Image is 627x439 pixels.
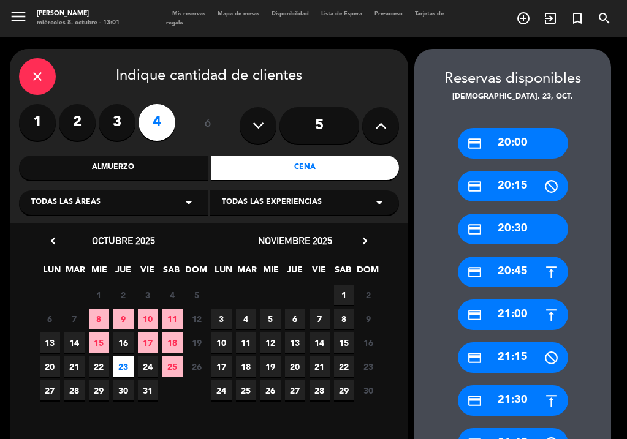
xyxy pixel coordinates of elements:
[236,356,256,377] span: 18
[372,195,387,210] i: arrow_drop_down
[113,263,134,283] span: JUE
[458,128,568,159] div: 20:00
[89,309,109,329] span: 8
[458,171,568,201] div: 20:15
[166,11,211,17] span: Mis reservas
[237,263,257,283] span: MAR
[285,380,305,400] span: 27
[89,380,109,400] span: 29
[265,11,315,17] span: Disponibilidad
[187,285,207,305] span: 5
[285,309,305,329] span: 6
[414,67,611,91] div: Reservas disponibles
[467,393,482,408] i: credit_card
[37,18,120,28] div: miércoles 8. octubre - 13:01
[357,263,377,283] span: DOM
[166,11,444,26] span: Tarjetas de regalo
[236,380,256,400] span: 25
[310,380,330,400] span: 28
[334,332,354,353] span: 15
[187,332,207,353] span: 19
[47,235,59,247] i: chevron_left
[59,104,96,141] label: 2
[64,332,85,353] span: 14
[597,11,612,26] i: search
[89,356,109,377] span: 22
[113,356,134,377] span: 23
[467,222,482,237] i: credit_card
[137,263,158,283] span: VIE
[414,91,611,103] div: [DEMOGRAPHIC_DATA]. 23, oct.
[139,104,175,141] label: 4
[30,69,45,84] i: close
[161,263,181,283] span: SAB
[467,179,482,194] i: credit_card
[162,332,183,353] span: 18
[211,11,265,17] span: Mapa de mesas
[260,332,281,353] span: 12
[236,332,256,353] span: 11
[467,350,482,366] i: credit_card
[9,7,28,26] i: menu
[310,309,330,329] span: 7
[40,356,60,377] span: 20
[162,285,183,305] span: 4
[359,332,379,353] span: 16
[40,332,60,353] span: 13
[315,11,368,17] span: Lista de Espera
[89,263,110,283] span: MIE
[359,285,379,305] span: 2
[162,356,183,377] span: 25
[113,332,134,353] span: 16
[42,263,62,283] span: LUN
[458,342,568,373] div: 21:15
[138,332,158,353] span: 17
[458,214,568,244] div: 20:30
[89,285,109,305] span: 1
[19,104,56,141] label: 1
[261,263,281,283] span: MIE
[31,197,101,209] span: Todas las áreas
[368,11,409,17] span: Pre-acceso
[64,380,85,400] span: 28
[309,263,329,283] span: VIE
[187,309,207,329] span: 12
[310,332,330,353] span: 14
[138,285,158,305] span: 3
[113,285,134,305] span: 2
[37,9,120,18] div: [PERSON_NAME]
[64,309,85,329] span: 7
[66,263,86,283] span: MAR
[570,11,585,26] i: turned_in_not
[211,380,232,400] span: 24
[467,136,482,151] i: credit_card
[19,58,399,95] div: Indique cantidad de clientes
[19,156,208,180] div: Almuerzo
[40,380,60,400] span: 27
[185,263,205,283] span: DOM
[359,235,371,247] i: chevron_right
[258,235,332,247] span: noviembre 2025
[359,356,379,377] span: 23
[188,104,227,147] div: ó
[9,7,28,29] button: menu
[92,235,155,247] span: octubre 2025
[334,356,354,377] span: 22
[260,356,281,377] span: 19
[467,307,482,323] i: credit_card
[211,156,400,180] div: Cena
[138,356,158,377] span: 24
[359,309,379,329] span: 9
[236,309,256,329] span: 4
[359,380,379,400] span: 30
[181,195,196,210] i: arrow_drop_down
[113,380,134,400] span: 30
[113,309,134,329] span: 9
[89,332,109,353] span: 15
[543,11,558,26] i: exit_to_app
[211,356,232,377] span: 17
[458,299,568,330] div: 21:00
[458,385,568,416] div: 21:30
[285,356,305,377] span: 20
[162,309,183,329] span: 11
